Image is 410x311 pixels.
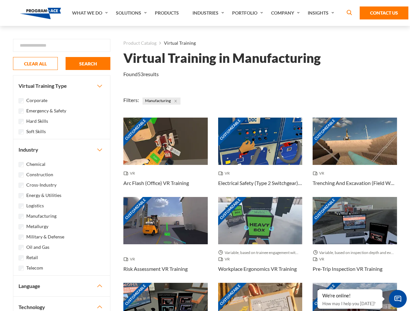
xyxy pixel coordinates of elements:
label: Military & Defense [26,233,64,240]
button: CLEAR ALL [13,57,58,70]
input: Telecom [19,266,24,271]
span: Variable, based on trainee engagement with exercises. [218,249,303,256]
a: Customizable Thumbnail - Trenching And Excavation (Field Work) VR Training VR Trenching And Excav... [313,118,397,197]
li: Virtual Training [156,39,196,47]
img: Program-Ace [20,8,61,19]
nav: breadcrumb [123,39,397,47]
input: Logistics [19,203,24,209]
h3: Pre-Trip Inspection VR Training [313,265,382,273]
a: Customizable Thumbnail - Risk Assessment VR Training VR Risk Assessment VR Training [123,197,208,283]
input: Emergency & Safety [19,109,24,114]
a: Product Catalog [123,39,156,47]
h3: Workplace Ergonomics VR Training [218,265,297,273]
label: Hard Skills [26,118,48,125]
span: VR [313,256,327,262]
h3: Trenching And Excavation (Field Work) VR Training [313,179,397,187]
button: Close [172,98,179,105]
input: Hard Skills [19,119,24,124]
input: Oil and Gas [19,245,24,250]
label: Telecom [26,264,43,271]
a: Customizable Thumbnail - Electrical Safety (Type 2 Switchgear) VR Training VR Electrical Safety (... [218,118,303,197]
a: Contact Us [360,6,408,19]
input: Metallurgy [19,224,24,229]
label: Construction [26,171,53,178]
input: Cross-Industry [19,183,24,188]
label: Oil and Gas [26,244,49,251]
span: VR [123,256,138,262]
input: Retail [19,255,24,260]
span: Filters: [123,97,139,103]
input: Corporate [19,98,24,103]
span: VR [313,170,327,177]
label: Soft Skills [26,128,46,135]
span: Manufacturing [143,98,180,105]
input: Military & Defense [19,235,24,240]
span: Chat Widget [389,290,407,308]
a: Customizable Thumbnail - Pre-Trip Inspection VR Training Variable, based on inspection depth and ... [313,197,397,283]
input: Chemical [19,162,24,167]
a: Customizable Thumbnail - Arc Flash (Office) VR Training VR Arc Flash (Office) VR Training [123,118,208,197]
label: Manufacturing [26,213,56,220]
input: Soft Skills [19,129,24,134]
em: 53 [138,71,143,77]
button: Language [13,276,110,296]
button: Industry [13,139,110,160]
label: Energy & Utilities [26,192,61,199]
label: Retail [26,254,38,261]
label: Corporate [26,97,47,104]
button: Virtual Training Type [13,75,110,96]
span: VR [218,170,232,177]
h3: Risk Assessment VR Training [123,265,188,273]
input: Manufacturing [19,214,24,219]
h3: Arc Flash (Office) VR Training [123,179,189,187]
a: Customizable Thumbnail - Workplace Ergonomics VR Training Variable, based on trainee engagement w... [218,197,303,283]
p: How may I help you [DATE]? [322,300,378,307]
label: Cross-Industry [26,181,56,189]
input: Energy & Utilities [19,193,24,198]
span: VR [218,256,232,262]
label: Metallurgy [26,223,48,230]
h3: Electrical Safety (Type 2 Switchgear) VR Training [218,179,303,187]
input: Construction [19,172,24,178]
label: Emergency & Safety [26,107,66,114]
h1: Virtual Training in Manufacturing [123,52,321,64]
div: We're online! [322,293,378,299]
label: Logistics [26,202,44,209]
label: Chemical [26,161,45,168]
span: Variable, based on inspection depth and event interaction. [313,249,397,256]
span: VR [123,170,138,177]
p: Found results [123,70,159,78]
